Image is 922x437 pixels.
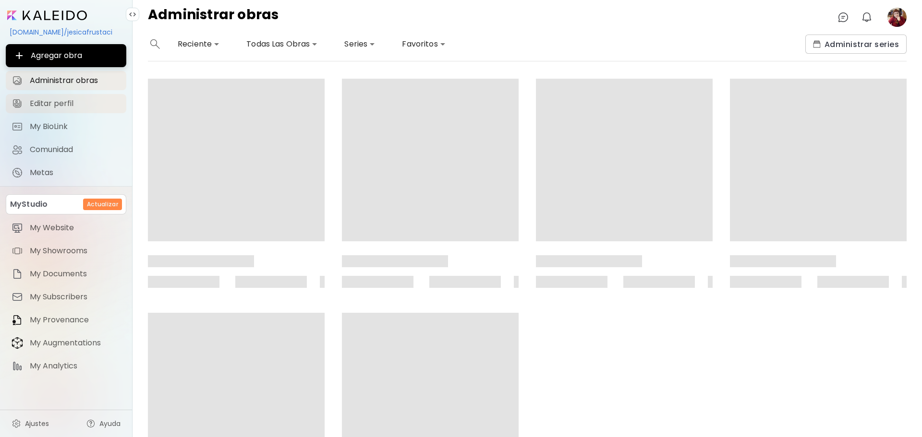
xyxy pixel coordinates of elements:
[30,76,121,85] span: Administrar obras
[150,39,160,49] img: search
[805,35,907,54] button: collectionsAdministrar series
[6,163,126,182] a: completeMetas iconMetas
[243,36,321,52] div: Todas Las Obras
[129,11,136,18] img: collapse
[12,98,23,109] img: Editar perfil icon
[12,291,23,303] img: item
[12,144,23,155] img: Comunidad icon
[12,360,23,372] img: item
[12,268,23,280] img: item
[80,414,126,433] a: Ayuda
[6,24,126,40] div: [DOMAIN_NAME]/jesicafrustaci
[6,310,126,330] a: itemMy Provenance
[6,94,126,113] a: Editar perfil iconEditar perfil
[99,419,121,428] span: Ayuda
[837,12,849,23] img: chatIcon
[6,140,126,159] a: Comunidad iconComunidad
[30,292,121,302] span: My Subscribers
[10,199,48,210] p: MyStudio
[30,122,121,131] span: My BioLink
[12,419,21,428] img: settings
[6,218,126,237] a: itemMy Website
[6,414,55,433] a: Ajustes
[86,419,96,428] img: help
[861,12,873,23] img: bellIcon
[148,35,162,54] button: search
[148,8,279,27] h4: Administrar obras
[30,168,121,177] span: Metas
[813,40,821,48] img: collections
[12,245,23,257] img: item
[30,338,121,348] span: My Augmentations
[13,50,119,61] span: Agregar obra
[6,264,126,283] a: itemMy Documents
[30,361,121,371] span: My Analytics
[12,222,23,234] img: item
[6,44,126,67] button: Agregar obra
[12,75,23,86] img: Administrar obras icon
[30,315,121,325] span: My Provenance
[12,167,23,178] img: Metas icon
[30,269,121,279] span: My Documents
[12,121,23,132] img: My BioLink icon
[25,419,49,428] span: Ajustes
[813,39,899,49] span: Administrar series
[87,200,118,209] h6: Actualizar
[30,223,121,233] span: My Website
[340,36,379,52] div: Series
[12,337,23,349] img: item
[30,99,121,108] span: Editar perfil
[6,287,126,307] a: itemMy Subscribers
[398,36,449,52] div: Favoritos
[6,71,126,90] a: Administrar obras iconAdministrar obras
[12,314,23,326] img: item
[174,36,223,52] div: Reciente
[859,9,875,25] button: bellIcon
[30,145,121,154] span: Comunidad
[30,246,121,256] span: My Showrooms
[6,333,126,353] a: itemMy Augmentations
[6,356,126,376] a: itemMy Analytics
[6,241,126,260] a: itemMy Showrooms
[6,117,126,136] a: completeMy BioLink iconMy BioLink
